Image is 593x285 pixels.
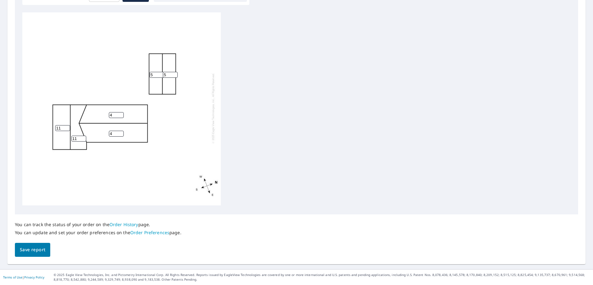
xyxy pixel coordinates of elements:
a: Privacy Policy [24,275,44,279]
a: Order History [109,221,138,227]
p: You can update and set your order preferences on the page. [15,230,181,235]
span: Save report [20,246,45,254]
p: You can track the status of your order on the page. [15,222,181,227]
button: Save report [15,243,50,257]
a: Terms of Use [3,275,22,279]
p: | [3,275,44,279]
p: © 2025 Eagle View Technologies, Inc. and Pictometry International Corp. All Rights Reserved. Repo... [54,273,590,282]
a: Order Preferences [130,230,169,235]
